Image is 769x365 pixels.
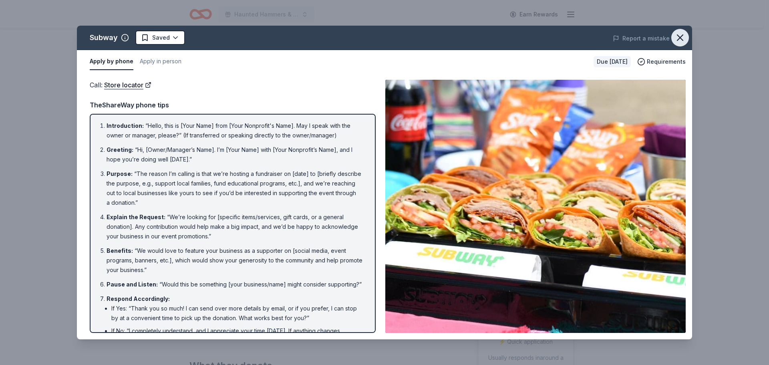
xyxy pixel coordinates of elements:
[107,169,364,208] li: “The reason I’m calling is that we’re hosting a fundraiser on [date] to [briefly describe the pur...
[107,280,364,289] li: “Would this be something [your business/name] might consider supporting?”
[107,281,158,288] span: Pause and Listen :
[107,214,165,220] span: Explain the Request :
[90,100,376,110] div: TheShareWay phone tips
[90,80,376,90] div: Call :
[104,80,151,90] a: Store locator
[107,145,364,164] li: “Hi, [Owner/Manager’s Name]. I’m [Your Name] with [Your Nonprofit’s Name], and I hope you’re doin...
[385,80,686,333] img: Image for Subway
[135,30,185,45] button: Saved
[594,56,631,67] div: Due [DATE]
[107,247,133,254] span: Benefits :
[111,326,364,355] li: If No: “I completely understand, and I appreciate your time [DATE]. If anything changes or if you...
[107,170,133,177] span: Purpose :
[107,295,170,302] span: Respond Accordingly :
[90,31,118,44] div: Subway
[107,212,364,241] li: “We’re looking for [specific items/services, gift cards, or a general donation]. Any contribution...
[107,246,364,275] li: “We would love to feature your business as a supporter on [social media, event programs, banners,...
[613,34,670,43] button: Report a mistake
[90,53,133,70] button: Apply by phone
[107,146,133,153] span: Greeting :
[152,33,170,42] span: Saved
[647,57,686,67] span: Requirements
[637,57,686,67] button: Requirements
[111,304,364,323] li: If Yes: “Thank you so much! I can send over more details by email, or if you prefer, I can stop b...
[107,121,364,140] li: “Hello, this is [Your Name] from [Your Nonprofit's Name]. May I speak with the owner or manager, ...
[140,53,181,70] button: Apply in person
[107,122,144,129] span: Introduction :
